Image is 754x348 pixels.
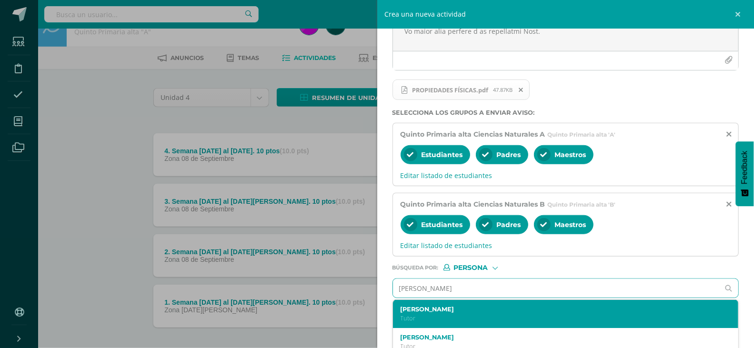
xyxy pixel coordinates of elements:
button: Feedback - Mostrar encuesta [736,141,754,206]
label: [PERSON_NAME] [401,334,716,341]
span: Persona [454,265,488,270]
span: Padres [497,220,521,229]
span: Quinto Primaria alta Ciencias Naturales B [401,200,545,209]
label: [PERSON_NAME] [401,306,716,313]
span: Remover archivo [513,85,529,95]
div: [object Object] [443,264,515,271]
span: PROPIEDADES FÍSICAS.pdf [407,86,493,94]
span: Quinto Primaria alta Ciencias Naturales A [401,130,545,139]
span: 47.87KB [493,86,513,93]
p: Tutor [401,314,716,322]
span: Maestros [555,220,586,229]
span: Búsqueda por : [392,265,439,270]
span: Quinto Primaria alta 'B' [548,201,616,208]
span: PROPIEDADES FÍSICAS.pdf [392,80,530,100]
span: Editar listado de estudiantes [401,171,731,180]
span: Estudiantes [422,150,463,159]
span: Feedback [741,151,749,184]
span: Estudiantes [422,220,463,229]
span: Padres [497,150,521,159]
span: Editar listado de estudiantes [401,241,731,250]
span: Quinto Primaria alta 'A' [548,131,616,138]
span: Maestros [555,150,586,159]
label: Selecciona los grupos a enviar aviso : [392,109,739,116]
input: Ej. Mario Galindo [393,279,720,298]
